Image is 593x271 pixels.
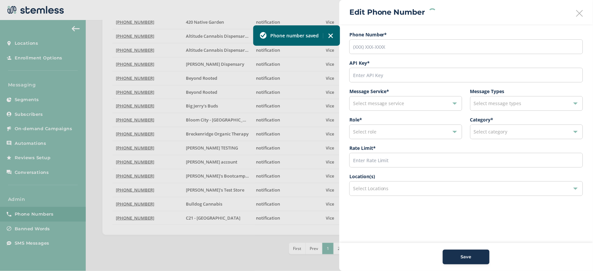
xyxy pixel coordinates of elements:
label: Category [470,116,583,123]
label: Phone number saved [271,32,319,39]
span: Select message service [353,100,404,106]
input: (XXX) XXX-XXXX [349,39,583,54]
h2: Edit Phone Number [349,7,425,18]
span: Save [461,254,472,260]
label: Location(s) [349,173,583,180]
img: icon-toast-success-78f41570.svg [260,32,267,39]
button: Save [443,250,490,264]
span: Select role [353,128,376,135]
input: Enter Rate Limit [349,153,583,168]
label: Message Types [470,88,583,95]
input: Enter API Key [349,68,583,82]
span: Select message types [474,100,522,106]
label: Rate Limit [349,145,583,152]
span: Select category [474,128,508,135]
img: icon-toast-close-54bf22bf.svg [328,33,333,38]
label: Phone Number* [349,31,583,38]
label: Message Service [349,88,462,95]
span: Select Locations [353,185,389,192]
iframe: Chat Widget [560,239,593,271]
label: API Key [349,59,583,66]
label: Role [349,116,462,123]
